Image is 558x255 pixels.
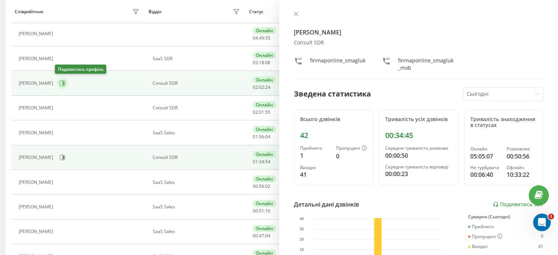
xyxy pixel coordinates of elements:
[253,76,276,83] div: Онлайн
[470,165,501,170] div: Не турбувати
[265,208,270,214] span: 16
[19,105,55,110] div: [PERSON_NAME]
[253,225,276,232] div: Онлайн
[468,214,543,219] div: Сумарно (Сьогодні)
[253,233,270,238] div: : :
[253,134,258,140] span: 01
[153,130,242,135] div: SaaS Sales
[470,170,501,179] div: 00:06:40
[541,234,543,240] div: 0
[253,233,258,239] span: 00
[153,56,242,61] div: SaaS SDR
[253,35,258,41] span: 04
[538,244,543,249] div: 41
[253,59,258,66] span: 03
[507,170,537,179] div: 10:33:22
[253,126,276,133] div: Онлайн
[507,152,537,161] div: 00:50:56
[300,146,330,151] div: Прийнято
[299,237,304,241] text: 20
[19,155,55,160] div: [PERSON_NAME]
[253,200,276,207] div: Онлайн
[300,151,330,160] div: 1
[470,152,501,161] div: 05:05:07
[294,88,371,99] div: Зведена статистика
[253,175,276,182] div: Онлайн
[468,244,488,249] div: Вихідні
[294,40,544,46] div: Consult SDR
[493,201,543,208] a: Подивитись звіт
[15,9,44,14] div: Співробітник
[507,165,537,170] div: Офлайн
[253,110,270,115] div: : :
[253,109,258,115] span: 02
[149,9,161,14] div: Відділ
[259,183,264,189] span: 56
[533,214,551,231] iframe: Intercom live chat
[253,134,270,139] div: : :
[299,248,304,252] text: 10
[265,183,270,189] span: 02
[259,208,264,214] span: 51
[265,109,270,115] span: 55
[294,200,359,209] div: Детальні дані дзвінків
[470,146,501,152] div: Онлайн
[153,229,242,234] div: SaaS Sales
[19,229,55,234] div: [PERSON_NAME]
[385,116,452,123] div: Тривалість усіх дзвінків
[153,81,242,86] div: Consult SDR
[259,59,264,66] span: 18
[19,204,55,210] div: [PERSON_NAME]
[299,217,304,221] text: 40
[385,151,452,160] div: 00:00:50
[468,234,502,240] div: Пропущені
[259,35,264,41] span: 49
[253,208,258,214] span: 00
[253,36,270,41] div: : :
[507,146,537,152] div: Розмовляє
[259,84,264,90] span: 02
[153,105,242,110] div: Consult SDR
[55,65,106,74] div: Подивитись профіль
[300,165,330,170] div: Вихідні
[19,56,55,61] div: [PERSON_NAME]
[19,180,55,185] div: [PERSON_NAME]
[253,52,276,59] div: Онлайн
[253,84,258,90] span: 02
[19,81,55,86] div: [PERSON_NAME]
[385,131,452,140] div: 00:34:45
[265,59,270,66] span: 08
[265,159,270,165] span: 54
[253,85,270,90] div: : :
[259,159,264,165] span: 34
[336,152,367,161] div: 0
[398,57,455,72] div: finmaponline_smagluk_mob
[336,146,367,152] div: Пропущені
[294,28,544,37] h4: [PERSON_NAME]
[265,35,270,41] span: 55
[470,116,537,129] div: Тривалість знаходження в статусах
[299,227,304,231] text: 30
[259,109,264,115] span: 01
[253,151,276,158] div: Онлайн
[265,233,270,239] span: 04
[300,170,330,179] div: 41
[385,146,452,151] div: Середня тривалість розмови
[259,233,264,239] span: 47
[253,101,276,108] div: Онлайн
[385,170,452,178] div: 00:00:23
[153,155,242,160] div: Consult SDR
[548,214,554,219] span: 1
[265,84,270,90] span: 24
[253,159,258,165] span: 01
[153,204,242,210] div: SaaS Sales
[300,131,367,140] div: 42
[19,31,55,36] div: [PERSON_NAME]
[300,116,367,123] div: Всього дзвінків
[468,224,494,229] div: Прийнято
[253,184,270,189] div: : :
[253,208,270,214] div: : :
[265,134,270,140] span: 04
[249,9,263,14] div: Статус
[310,57,365,72] div: finmaponline_smagluk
